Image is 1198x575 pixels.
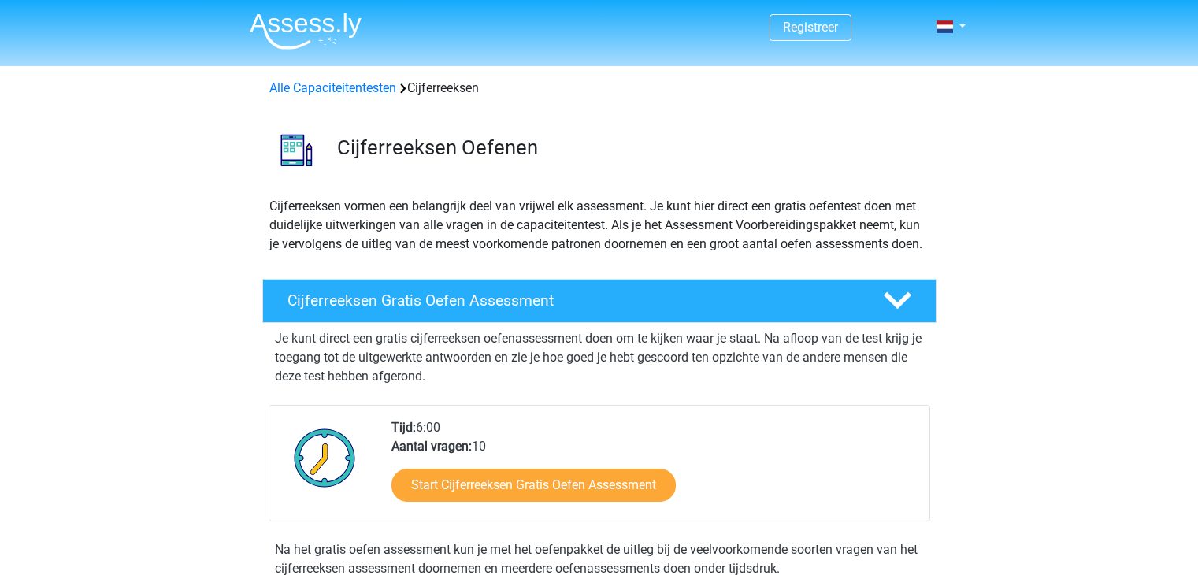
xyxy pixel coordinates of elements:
[269,80,396,95] a: Alle Capaciteitentesten
[285,418,365,497] img: Klok
[337,135,924,160] h3: Cijferreeksen Oefenen
[275,329,924,386] p: Je kunt direct een gratis cijferreeksen oefenassessment doen om te kijken waar je staat. Na afloo...
[256,279,943,323] a: Cijferreeksen Gratis Oefen Assessment
[380,418,929,521] div: 6:00 10
[783,20,838,35] a: Registreer
[391,469,676,502] a: Start Cijferreeksen Gratis Oefen Assessment
[391,420,416,435] b: Tijd:
[250,13,362,50] img: Assessly
[263,79,936,98] div: Cijferreeksen
[263,117,330,184] img: cijferreeksen
[391,439,472,454] b: Aantal vragen:
[287,291,858,310] h4: Cijferreeksen Gratis Oefen Assessment
[269,197,929,254] p: Cijferreeksen vormen een belangrijk deel van vrijwel elk assessment. Je kunt hier direct een grat...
